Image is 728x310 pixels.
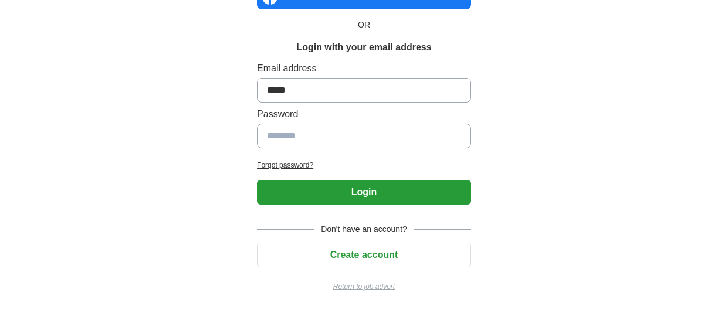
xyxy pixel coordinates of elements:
a: Forgot password? [257,160,471,171]
button: Create account [257,243,471,267]
h1: Login with your email address [296,40,431,54]
label: Email address [257,62,471,76]
button: Login [257,180,471,205]
a: Return to job advert [257,281,471,292]
span: Don't have an account? [314,223,414,236]
label: Password [257,107,471,121]
span: OR [351,19,377,31]
a: Create account [257,250,471,260]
